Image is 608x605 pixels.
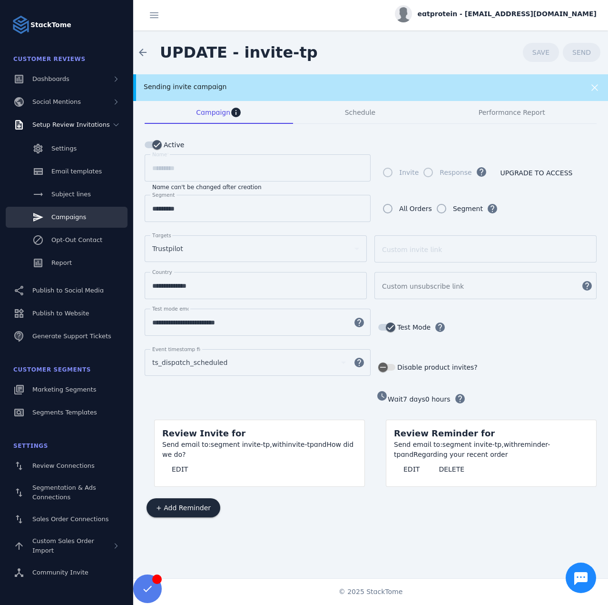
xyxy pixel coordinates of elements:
span: 0 hours [425,395,451,403]
span: Customer Reviews [13,56,86,62]
a: Marketing Segments [6,379,127,400]
span: and [314,441,327,448]
label: Segment [451,203,483,214]
input: Country [152,280,359,292]
button: eatprotein - [EMAIL_ADDRESS][DOMAIN_NAME] [395,5,597,22]
span: Subject lines [51,191,91,198]
mat-label: Targets [152,232,171,238]
span: Social Mentions [32,98,81,105]
a: Publish to Social Media [6,280,127,301]
a: Sales Order Connections [6,509,127,530]
span: Report [51,259,72,266]
a: Campaigns [6,207,127,228]
mat-hint: Name can't be changed after creation [152,181,262,191]
span: + Add Reminder [156,504,211,511]
span: 7 days [403,395,425,403]
span: Review Invite for [162,428,245,438]
mat-icon: help [348,357,371,368]
mat-label: Country [152,269,172,275]
div: segment invite-tp, invite-tp How did we do? [162,440,357,460]
label: Disable product invites? [395,362,478,373]
span: Campaigns [51,213,86,221]
button: EDIT [394,460,429,479]
mat-label: Name [152,151,167,157]
a: Segmentation & Ads Connections [6,478,127,507]
span: Wait [388,395,403,403]
label: Active [162,139,184,151]
span: Generate Support Tickets [32,333,111,340]
span: UPDATE - invite-tp [160,43,318,61]
span: with [272,441,286,448]
span: ts_dispatch_scheduled [152,357,227,368]
button: + Add Reminder [147,498,220,517]
button: EDIT [162,460,197,479]
label: Invite [397,167,419,178]
span: Review Connections [32,462,95,469]
span: Settings [51,145,77,152]
span: with [504,441,518,448]
span: Dashboards [32,75,69,82]
img: Logo image [11,15,30,34]
button: UPGRADE TO ACCESS [491,163,582,182]
a: Publish to Website [6,303,127,324]
img: profile.jpg [395,5,412,22]
span: Customer Segments [13,366,91,373]
span: Campaign [196,109,230,116]
a: Report [6,252,127,273]
span: EDIT [172,466,188,473]
a: Email templates [6,161,127,182]
span: Community Invite [32,569,88,576]
span: Publish to Social Media [32,287,104,294]
span: Send email to: [394,441,442,448]
span: Publish to Website [32,310,89,317]
span: Opt-Out Contact [51,236,102,243]
strong: StackTome [30,20,71,30]
span: eatprotein - [EMAIL_ADDRESS][DOMAIN_NAME] [418,9,597,19]
span: Email templates [51,168,102,175]
span: and [401,451,413,458]
mat-icon: watch_later [376,390,388,402]
mat-label: Custom unsubscribe link [382,282,464,290]
span: Send email to: [162,441,211,448]
mat-label: Event timestamp field [152,346,207,352]
a: Opt-Out Contact [6,230,127,251]
span: Marketing Segments [32,386,96,393]
div: All Orders [399,203,432,214]
a: Segments Templates [6,402,127,423]
a: Review Connections [6,455,127,476]
span: Schedule [345,109,375,116]
span: Review Reminder for [394,428,495,438]
mat-label: Test mode email [152,306,193,312]
a: Generate Support Tickets [6,326,127,347]
mat-icon: info [230,107,242,118]
input: Segment [152,203,363,214]
a: Settings [6,138,127,159]
a: Subject lines [6,184,127,205]
span: © 2025 StackTome [339,587,403,597]
span: Settings [13,443,48,449]
span: Segmentation & Ads Connections [32,484,96,501]
a: Community Invite [6,562,127,583]
label: Response [438,167,471,178]
span: Performance Report [479,109,545,116]
span: DELETE [439,466,464,473]
mat-icon: help [348,317,371,328]
span: UPGRADE TO ACCESS [500,170,573,176]
mat-label: Custom invite link [382,246,442,253]
span: Sales Order Connections [32,515,108,523]
div: segment invite-tp, reminder-tp Regarding your recent order [394,440,588,460]
span: Setup Review Invitations [32,121,110,128]
div: Sending invite campaign [144,82,555,92]
span: Trustpilot [152,243,183,254]
mat-label: Segment [152,192,175,198]
span: EDIT [403,466,420,473]
button: DELETE [429,460,474,479]
span: Custom Sales Order Import [32,537,94,554]
label: Test Mode [395,322,431,333]
span: Segments Templates [32,409,97,416]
